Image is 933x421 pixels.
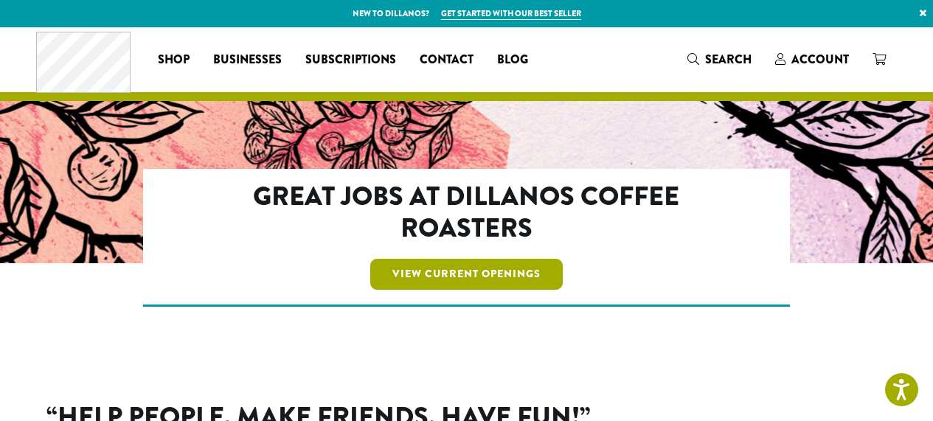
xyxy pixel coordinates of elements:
span: Businesses [213,51,282,69]
span: Shop [158,51,190,69]
a: Shop [146,48,201,72]
h2: Great Jobs at Dillanos Coffee Roasters [207,181,726,244]
span: Contact [420,51,474,69]
span: Search [705,51,752,68]
a: Search [676,47,763,72]
span: Subscriptions [305,51,396,69]
span: Blog [497,51,528,69]
span: Account [791,51,849,68]
a: View Current Openings [370,259,563,290]
a: Get started with our best seller [441,7,581,20]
